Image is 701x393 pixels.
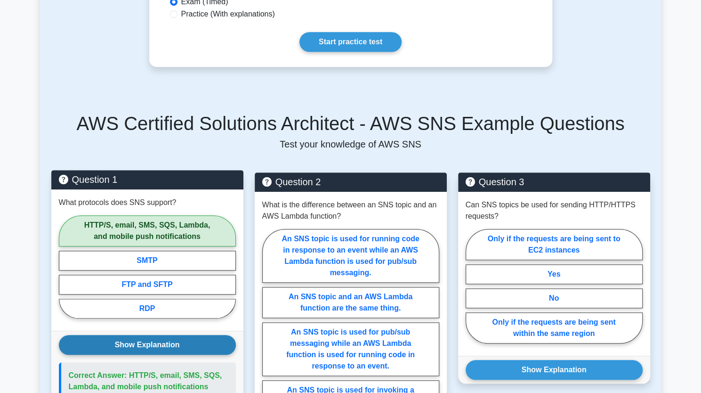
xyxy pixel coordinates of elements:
a: Start practice test [299,32,402,52]
label: SMTP [59,251,236,270]
p: Can SNS topics be used for sending HTTP/HTTPS requests? [466,199,643,222]
h5: Question 3 [466,176,643,188]
label: No [466,288,643,308]
label: An SNS topic and an AWS Lambda function are the same thing. [262,287,439,318]
h5: AWS Certified Solutions Architect - AWS SNS Example Questions [51,112,650,135]
label: An SNS topic is used for running code in response to an event while an AWS Lambda function is use... [262,229,439,283]
label: Only if the requests are being sent to EC2 instances [466,229,643,260]
label: RDP [59,299,236,319]
label: An SNS topic is used for pub/sub messaging while an AWS Lambda function is used for running code ... [262,322,439,376]
label: Only if the requests are being sent within the same region [466,312,643,344]
label: Practice (With explanations) [181,8,275,20]
label: Yes [466,264,643,284]
span: Correct Answer: HTTP/S, email, SMS, SQS, Lambda, and mobile push notifications [69,371,222,391]
p: Test your knowledge of AWS SNS [51,139,650,150]
label: FTP and SFTP [59,275,236,295]
p: What is the difference between an SNS topic and an AWS Lambda function? [262,199,439,222]
button: Show Explanation [59,335,236,355]
h5: Question 2 [262,176,439,188]
h5: Question 1 [59,174,236,185]
button: Show Explanation [466,360,643,380]
label: HTTP/S, email, SMS, SQS, Lambda, and mobile push notifications [59,215,236,246]
p: What protocols does SNS support? [59,197,177,208]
